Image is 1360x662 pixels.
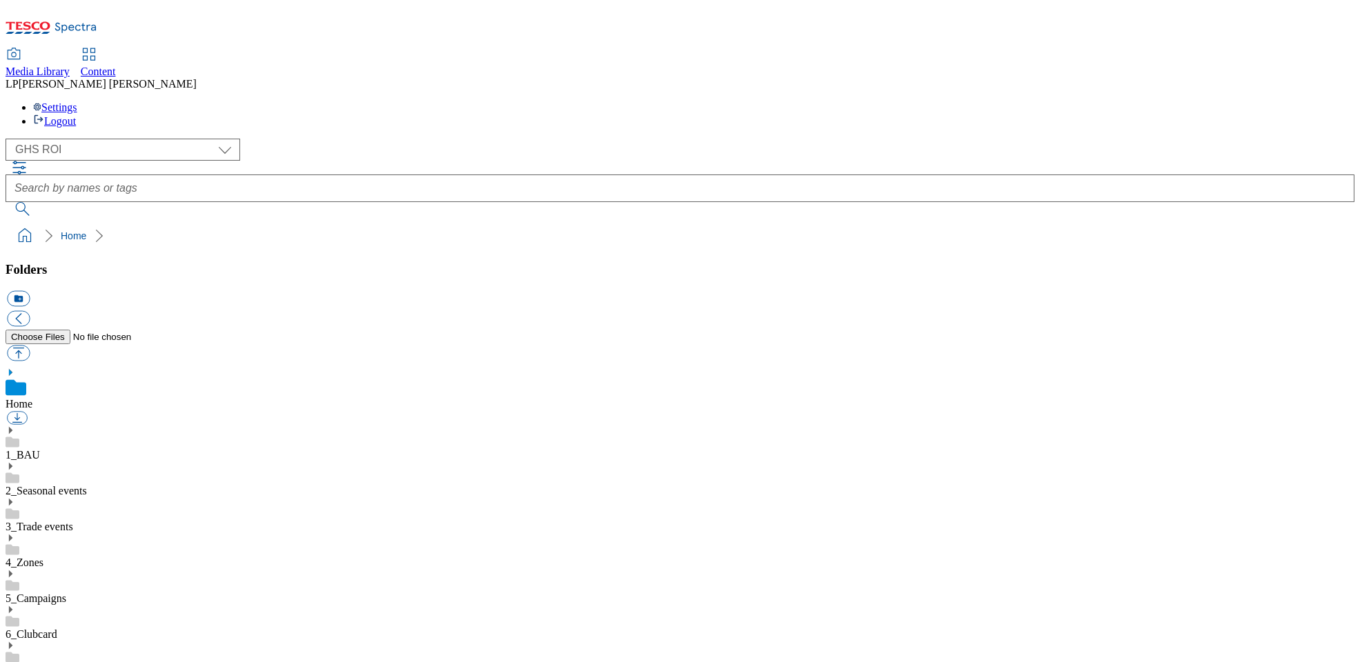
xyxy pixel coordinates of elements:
[14,225,36,247] a: home
[6,398,32,410] a: Home
[33,101,77,113] a: Settings
[6,49,70,78] a: Media Library
[6,556,43,568] a: 4_Zones
[81,49,116,78] a: Content
[6,521,73,532] a: 3_Trade events
[6,628,57,640] a: 6_Clubcard
[6,174,1354,202] input: Search by names or tags
[6,592,66,604] a: 5_Campaigns
[6,449,40,461] a: 1_BAU
[81,66,116,77] span: Content
[6,485,87,496] a: 2_Seasonal events
[6,78,19,90] span: LP
[6,223,1354,249] nav: breadcrumb
[61,230,86,241] a: Home
[19,78,197,90] span: [PERSON_NAME] [PERSON_NAME]
[6,262,1354,277] h3: Folders
[33,115,76,127] a: Logout
[6,66,70,77] span: Media Library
